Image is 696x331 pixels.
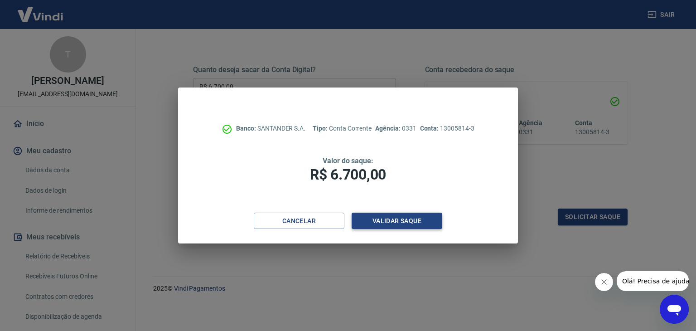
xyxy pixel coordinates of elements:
[420,124,474,133] p: 13005814-3
[420,125,440,132] span: Conta:
[236,125,257,132] span: Banco:
[352,213,442,229] button: Validar saque
[375,124,416,133] p: 0331
[323,156,373,165] span: Valor do saque:
[254,213,344,229] button: Cancelar
[313,124,372,133] p: Conta Corrente
[313,125,329,132] span: Tipo:
[595,273,613,291] iframe: Fechar mensagem
[5,6,76,14] span: Olá! Precisa de ajuda?
[310,166,386,183] span: R$ 6.700,00
[660,295,689,324] iframe: Botão para abrir a janela de mensagens
[617,271,689,291] iframe: Mensagem da empresa
[375,125,402,132] span: Agência:
[236,124,305,133] p: SANTANDER S.A.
